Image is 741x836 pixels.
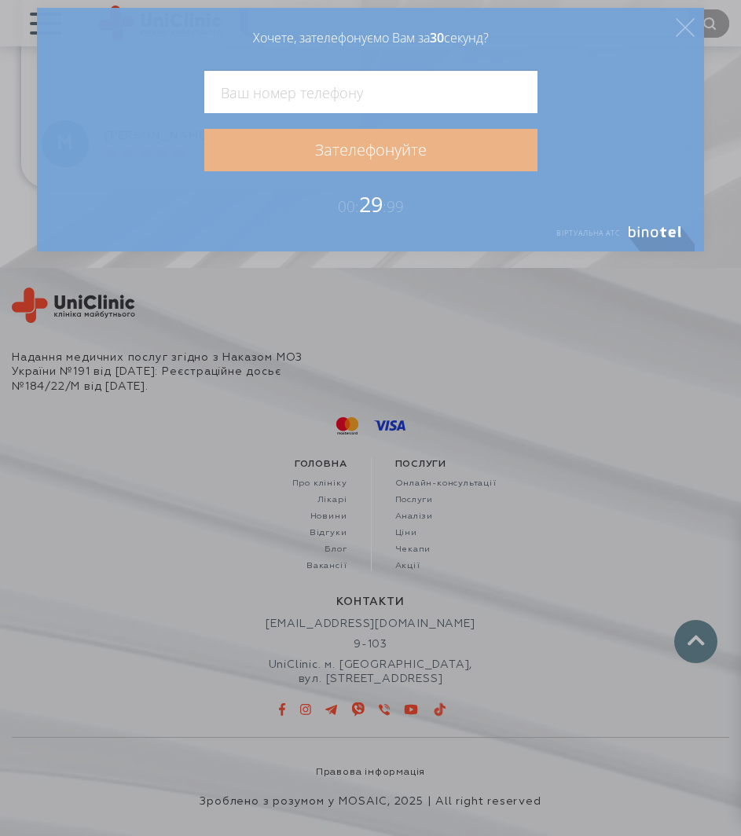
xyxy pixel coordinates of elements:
div: Хочете, зателефонуємо Вам за секунд? [204,30,537,46]
span: :99 [383,196,404,217]
span: 29 [204,187,537,220]
b: 30 [430,29,444,46]
span: Віртуальна АТС [556,228,621,238]
input: Ваш номер телефону [204,71,537,113]
a: Зателефонуйте [204,129,537,171]
a: Віртуальна АТС [538,226,704,251]
span: 00: [338,196,359,217]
